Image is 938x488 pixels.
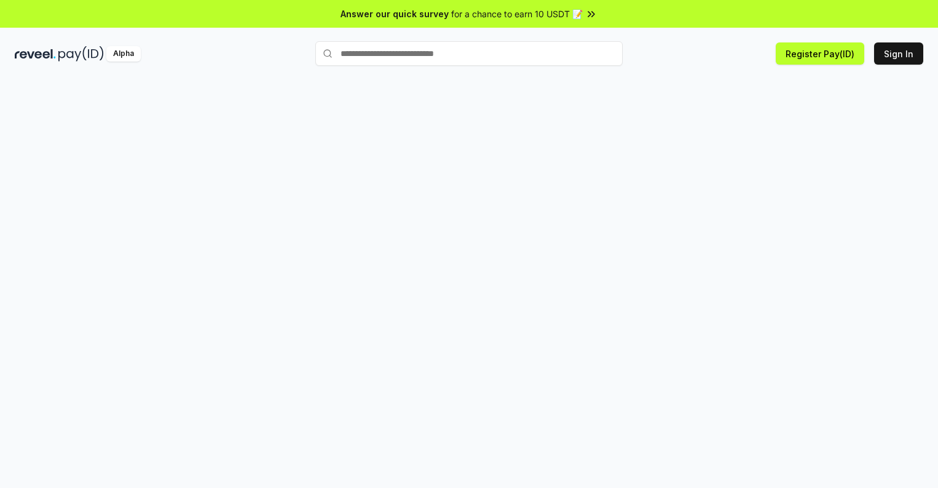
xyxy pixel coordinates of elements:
[15,46,56,62] img: reveel_dark
[58,46,104,62] img: pay_id
[776,42,864,65] button: Register Pay(ID)
[106,46,141,62] div: Alpha
[341,7,449,20] span: Answer our quick survey
[874,42,923,65] button: Sign In
[451,7,583,20] span: for a chance to earn 10 USDT 📝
